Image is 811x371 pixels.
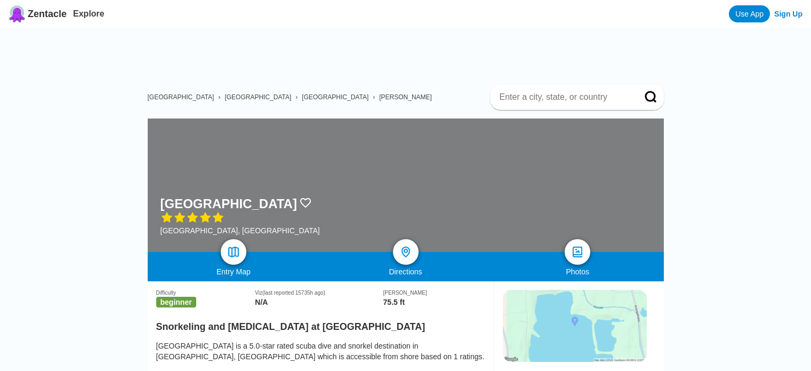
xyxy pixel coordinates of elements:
div: [GEOGRAPHIC_DATA], [GEOGRAPHIC_DATA] [160,226,320,235]
span: › [218,93,220,101]
div: [GEOGRAPHIC_DATA] is a 5.0-star rated scuba dive and snorkel destination in [GEOGRAPHIC_DATA], [G... [156,341,485,362]
iframe: Advertisement [156,28,664,76]
div: Difficulty [156,290,255,296]
input: Enter a city, state, or country [499,92,630,102]
a: Use App [729,5,770,22]
span: › [295,93,298,101]
img: photos [571,246,584,258]
a: [GEOGRAPHIC_DATA] [224,93,291,101]
div: Viz (last reported 15735h ago) [255,290,383,296]
a: [PERSON_NAME] [379,93,432,101]
div: Photos [492,267,664,276]
img: map [227,246,240,258]
a: Sign Up [774,10,802,18]
span: beginner [156,297,196,307]
span: › [373,93,375,101]
div: [PERSON_NAME] [383,290,485,296]
img: staticmap [503,290,647,362]
span: Zentacle [28,9,67,20]
a: photos [565,239,590,265]
a: [GEOGRAPHIC_DATA] [148,93,214,101]
h2: Snorkeling and [MEDICAL_DATA] at [GEOGRAPHIC_DATA] [156,315,485,333]
img: directions [399,246,412,258]
div: Directions [319,267,492,276]
a: Explore [73,9,105,18]
div: N/A [255,298,383,306]
a: map [221,239,246,265]
div: 75.5 ft [383,298,485,306]
img: Zentacle logo [9,5,26,22]
a: [GEOGRAPHIC_DATA] [302,93,368,101]
div: Entry Map [148,267,320,276]
a: Zentacle logoZentacle [9,5,67,22]
h1: [GEOGRAPHIC_DATA] [160,196,297,211]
